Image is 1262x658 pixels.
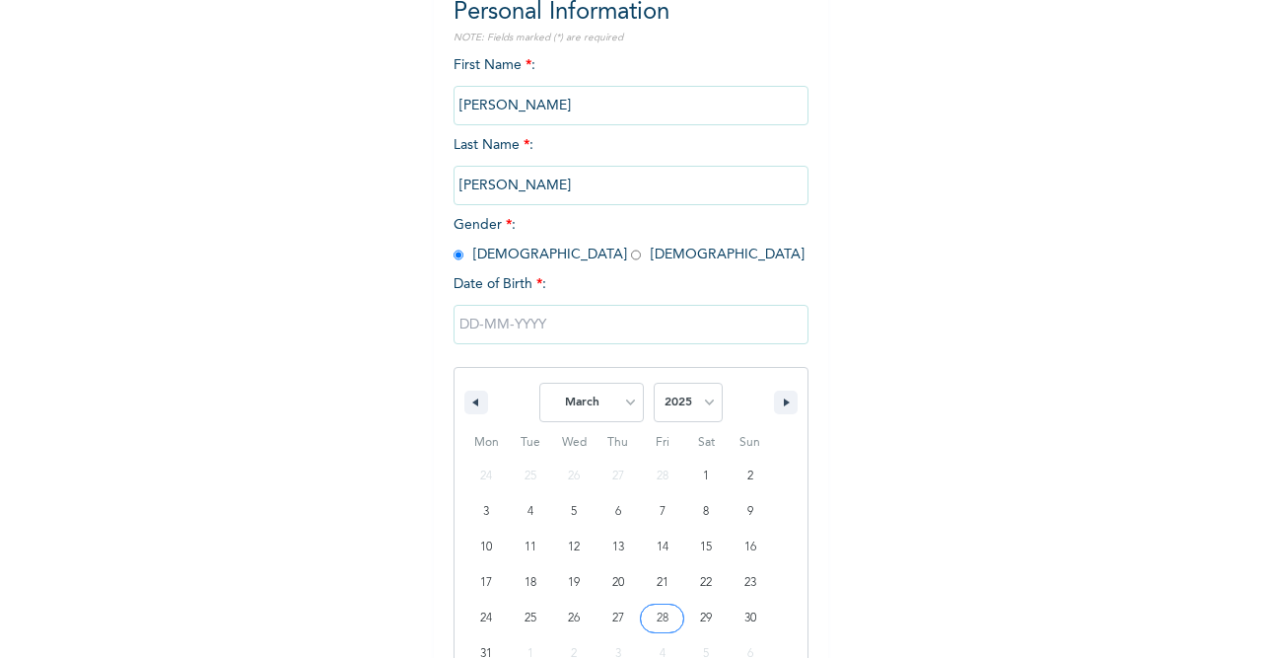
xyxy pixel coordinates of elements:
button: 8 [684,494,729,530]
button: 30 [728,601,772,636]
button: 27 [596,601,641,636]
span: 26 [568,601,580,636]
button: 13 [596,530,641,565]
span: Date of Birth : [454,274,546,295]
button: 22 [684,565,729,601]
button: 18 [509,565,553,601]
span: 13 [612,530,624,565]
span: Sun [728,427,772,459]
p: NOTE: Fields marked (*) are required [454,31,808,45]
button: 19 [552,565,596,601]
span: 3 [483,494,489,530]
button: 3 [464,494,509,530]
span: 1 [703,459,709,494]
span: 21 [657,565,668,601]
button: 2 [728,459,772,494]
span: 6 [615,494,621,530]
button: 29 [684,601,729,636]
button: 4 [509,494,553,530]
button: 7 [640,494,684,530]
button: 28 [640,601,684,636]
button: 17 [464,565,509,601]
button: 16 [728,530,772,565]
button: 24 [464,601,509,636]
span: 14 [657,530,668,565]
span: 23 [744,565,756,601]
span: Thu [596,427,641,459]
button: 21 [640,565,684,601]
span: 29 [700,601,712,636]
span: Last Name : [454,138,808,192]
span: 17 [480,565,492,601]
button: 14 [640,530,684,565]
span: 2 [747,459,753,494]
button: 6 [596,494,641,530]
input: DD-MM-YYYY [454,305,808,344]
button: 11 [509,530,553,565]
button: 25 [509,601,553,636]
button: 1 [684,459,729,494]
span: 10 [480,530,492,565]
button: 26 [552,601,596,636]
span: 30 [744,601,756,636]
span: 25 [525,601,536,636]
span: 24 [480,601,492,636]
span: Mon [464,427,509,459]
input: Enter your first name [454,86,808,125]
span: Tue [509,427,553,459]
span: 8 [703,494,709,530]
span: 5 [571,494,577,530]
span: 11 [525,530,536,565]
span: 28 [657,601,668,636]
button: 23 [728,565,772,601]
span: Sat [684,427,729,459]
span: 19 [568,565,580,601]
span: 18 [525,565,536,601]
span: Fri [640,427,684,459]
button: 12 [552,530,596,565]
span: 15 [700,530,712,565]
button: 5 [552,494,596,530]
span: 16 [744,530,756,565]
span: Wed [552,427,596,459]
span: First Name : [454,58,808,112]
span: 27 [612,601,624,636]
span: 20 [612,565,624,601]
span: Gender : [DEMOGRAPHIC_DATA] [DEMOGRAPHIC_DATA] [454,218,805,261]
span: 12 [568,530,580,565]
button: 10 [464,530,509,565]
span: 22 [700,565,712,601]
span: 4 [527,494,533,530]
span: 7 [660,494,666,530]
button: 20 [596,565,641,601]
button: 9 [728,494,772,530]
button: 15 [684,530,729,565]
input: Enter your last name [454,166,808,205]
span: 9 [747,494,753,530]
